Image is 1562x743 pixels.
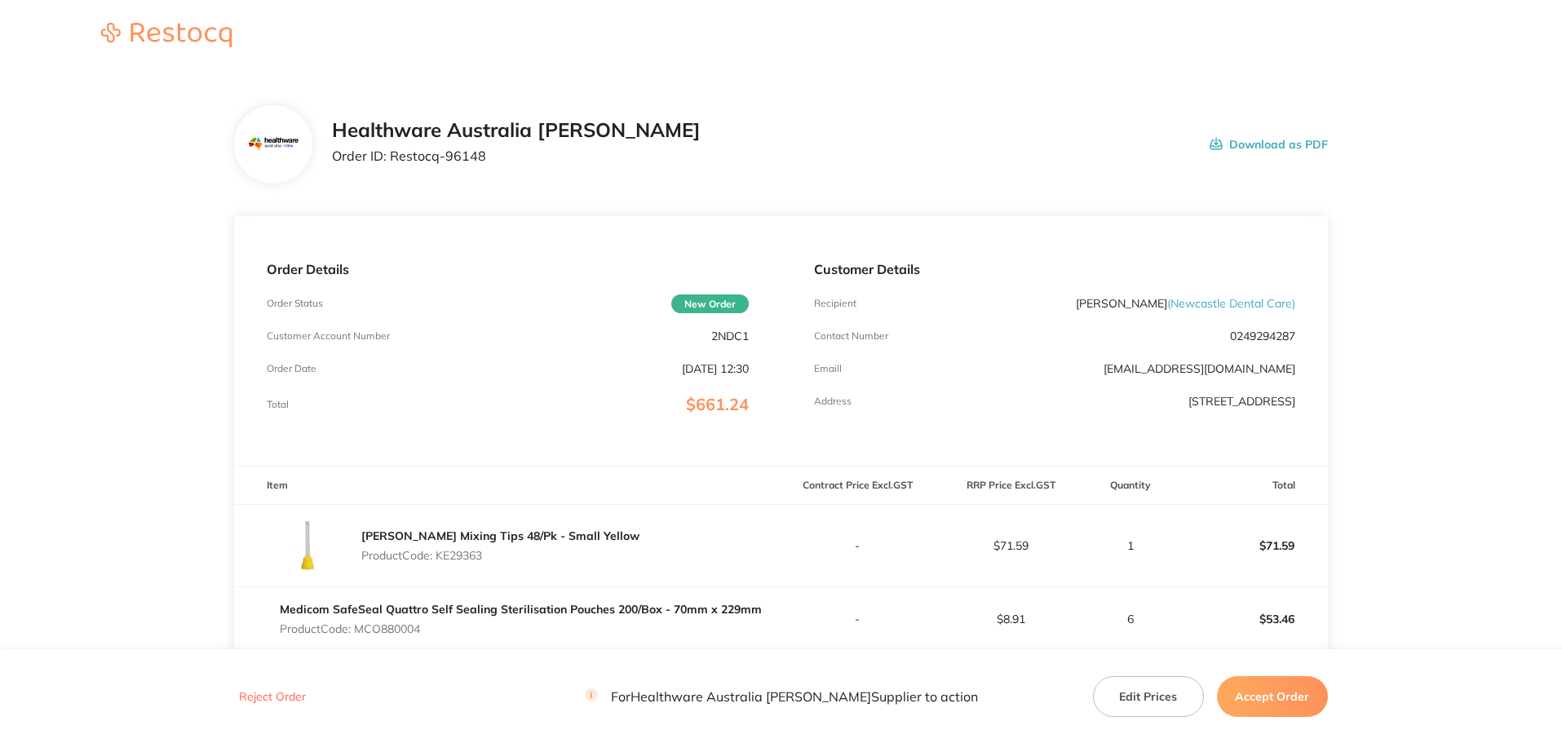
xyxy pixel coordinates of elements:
h2: Healthware Australia [PERSON_NAME] [332,119,701,142]
p: 6 [1088,613,1174,626]
p: Order Date [267,363,316,374]
p: Product Code: MCO880004 [280,622,762,635]
p: Address [814,396,852,407]
p: 0249294287 [1230,329,1295,343]
p: [PERSON_NAME] [1076,297,1295,310]
button: Accept Order [1217,675,1328,716]
a: [PERSON_NAME] Mixing Tips 48/Pk - Small Yellow [361,529,639,543]
th: Contract Price Excl. GST [781,467,935,505]
p: 2NDC1 [711,329,749,343]
span: $661.24 [686,394,749,414]
p: $71.59 [935,539,1086,552]
p: - [782,539,934,552]
p: Customer Details [814,262,1295,276]
button: Download as PDF [1210,119,1328,170]
p: $53.46 [1175,599,1327,639]
th: Total [1175,467,1328,505]
p: For Healthware Australia [PERSON_NAME] Supplier to action [585,688,978,704]
a: Medicom SafeSeal Quattro Self Sealing Sterilisation Pouches 200/Box - 70mm x 229mm [280,602,762,617]
p: Emaill [814,363,842,374]
p: $71.59 [1175,526,1327,565]
p: [STREET_ADDRESS] [1188,395,1295,408]
p: Total [267,399,289,410]
img: Restocq logo [85,23,248,47]
img: Mjc2MnhocQ [247,118,300,171]
th: Item [234,467,781,505]
span: ( Newcastle Dental Care ) [1167,296,1295,311]
p: - [782,613,934,626]
p: $8.91 [935,613,1086,626]
p: Order ID: Restocq- 96148 [332,148,701,163]
p: Customer Account Number [267,330,390,342]
p: Contact Number [814,330,888,342]
span: New Order [671,294,749,313]
button: Reject Order [234,689,311,704]
p: 1 [1088,539,1174,552]
p: Order Status [267,298,323,309]
p: Order Details [267,262,748,276]
th: RRP Price Excl. GST [934,467,1087,505]
a: Restocq logo [85,23,248,50]
a: [EMAIL_ADDRESS][DOMAIN_NAME] [1104,361,1295,376]
img: a3pnNXo0Nw [267,505,348,586]
p: [DATE] 12:30 [682,362,749,375]
button: Edit Prices [1093,675,1204,716]
p: Product Code: KE29363 [361,549,639,562]
p: Recipient [814,298,856,309]
th: Quantity [1087,467,1175,505]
